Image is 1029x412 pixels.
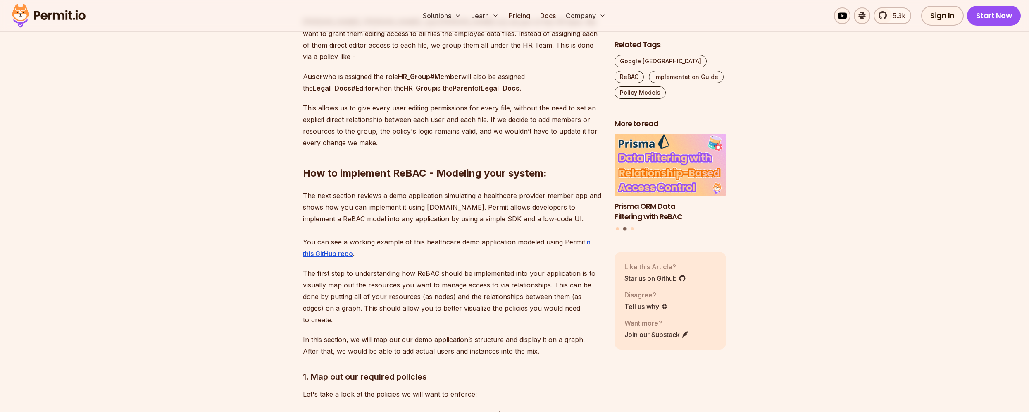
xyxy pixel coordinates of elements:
[303,5,601,62] p: [PERSON_NAME], [PERSON_NAME], and [PERSON_NAME] are all part of the HR team. We want to grant the...
[419,7,464,24] button: Solutions
[615,134,726,222] a: Prisma ORM Data Filtering with ReBACPrisma ORM Data Filtering with ReBAC
[921,6,964,26] a: Sign In
[624,273,686,283] a: Star us on Github
[303,71,601,94] p: A who is assigned the role will also be assigned the when the is the of .
[404,84,436,92] strong: HR_Group
[623,227,627,231] button: Go to slide 2
[615,201,726,222] h3: Prisma ORM Data Filtering with ReBAC
[303,102,601,149] p: This allows us to give every user editing permissions for every file, without the need to set an ...
[649,71,724,83] a: Implementation Guide
[616,228,619,231] button: Go to slide 1
[615,71,644,83] a: ReBAC
[303,268,601,326] p: The first step to understanding how ReBAC should be implemented into your application is to visua...
[624,302,668,311] a: Tell us why
[505,7,534,24] a: Pricing
[398,72,461,81] strong: HR_Group#Member
[615,119,726,129] h2: More to read
[562,7,609,24] button: Company
[303,370,601,383] h3: 1. Map out our required policies
[615,134,726,222] li: 2 of 3
[303,388,601,400] p: Let's take a look at the policies we will want to enforce:
[303,134,601,180] h2: How to implement ReBAC - Modeling your system:
[308,72,323,81] strong: user
[624,262,686,272] p: Like this Article?
[303,334,601,357] p: In this section, we will map out our demo application’s structure and display it on a graph. Afte...
[615,55,707,67] a: Google [GEOGRAPHIC_DATA]
[453,84,474,92] strong: Parent
[631,228,634,231] button: Go to slide 3
[615,40,726,50] h2: Related Tags
[874,7,911,24] a: 5.3k
[888,11,905,21] span: 5.3k
[537,7,559,24] a: Docs
[8,2,89,30] img: Permit logo
[313,84,374,92] strong: Legal_Docs#Editor
[624,290,668,300] p: Disagree?
[615,134,726,197] img: Prisma ORM Data Filtering with ReBAC
[624,318,689,328] p: Want more?
[615,86,666,99] a: Policy Models
[624,330,689,340] a: Join our Substack
[303,190,601,259] p: The next section reviews a demo application simulating a healthcare provider member app and shows...
[615,134,726,232] div: Posts
[468,7,502,24] button: Learn
[481,84,519,92] strong: Legal_Docs
[967,6,1021,26] a: Start Now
